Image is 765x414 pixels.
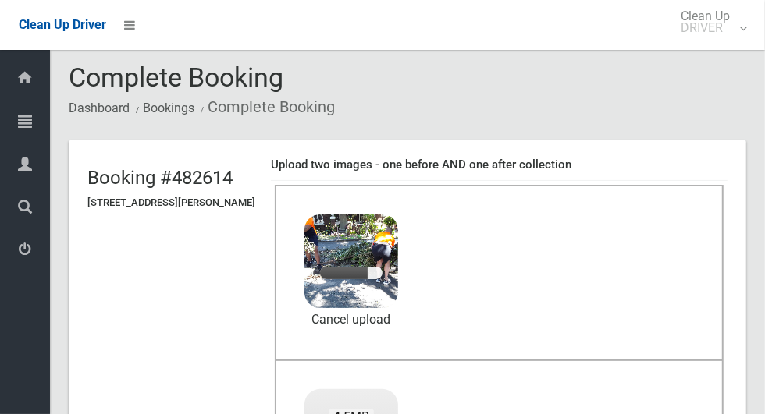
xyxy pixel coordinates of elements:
[143,101,194,115] a: Bookings
[87,197,255,208] h5: [STREET_ADDRESS][PERSON_NAME]
[271,158,728,172] h4: Upload two images - one before AND one after collection
[673,10,745,34] span: Clean Up
[87,168,255,188] h2: Booking #482614
[197,93,335,122] li: Complete Booking
[69,62,283,93] span: Complete Booking
[19,13,106,37] a: Clean Up Driver
[681,22,730,34] small: DRIVER
[69,101,130,115] a: Dashboard
[304,308,398,331] a: Cancel upload
[19,17,106,32] span: Clean Up Driver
